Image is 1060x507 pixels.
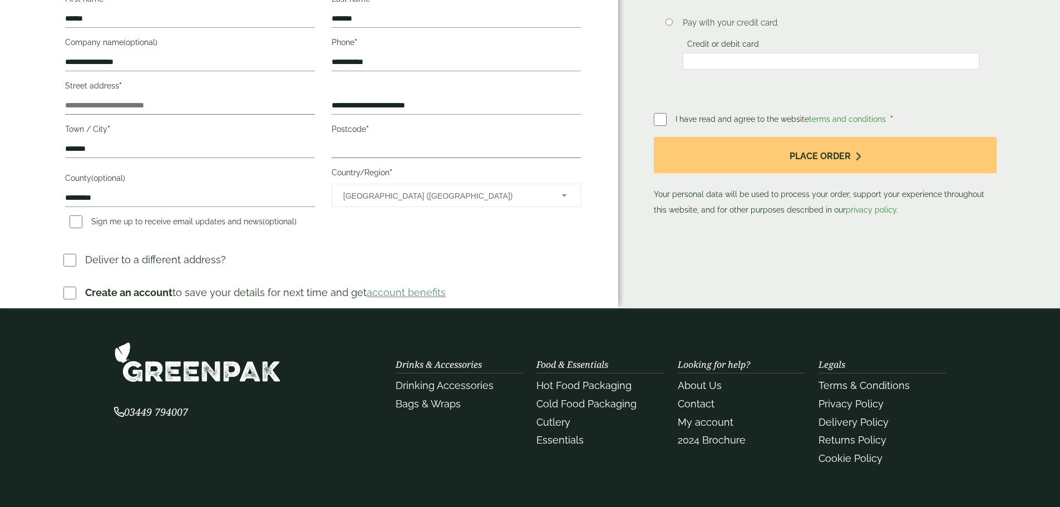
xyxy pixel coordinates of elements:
[114,405,188,419] span: 03449 794007
[85,287,172,298] strong: Create an account
[678,380,722,391] a: About Us
[114,342,281,382] img: GreenPak Supplies
[890,115,893,124] abbr: required
[678,434,746,446] a: 2024 Brochure
[396,380,494,391] a: Drinking Accessories
[846,205,896,214] a: privacy policy
[536,434,584,446] a: Essentials
[85,252,226,267] p: Deliver to a different address?
[819,398,884,410] a: Privacy Policy
[390,168,392,177] abbr: required
[119,81,122,90] abbr: required
[367,287,446,298] a: account benefits
[65,170,314,189] label: County
[85,285,446,300] p: to save your details for next time and get
[332,35,581,53] label: Phone
[332,184,581,207] span: Country/Region
[683,40,763,52] label: Credit or debit card
[654,137,996,173] button: Place order
[332,165,581,184] label: Country/Region
[65,35,314,53] label: Company name
[124,38,157,47] span: (optional)
[686,56,976,66] iframe: Secure card payment input frame
[107,125,110,134] abbr: required
[332,121,581,140] label: Postcode
[819,416,889,428] a: Delivery Policy
[819,434,886,446] a: Returns Policy
[536,416,570,428] a: Cutlery
[70,215,82,228] input: Sign me up to receive email updates and news(optional)
[678,416,733,428] a: My account
[354,38,357,47] abbr: required
[819,452,882,464] a: Cookie Policy
[536,398,637,410] a: Cold Food Packaging
[809,115,886,124] a: terms and conditions
[114,407,188,418] a: 03449 794007
[263,217,297,226] span: (optional)
[654,137,996,218] p: Your personal data will be used to process your order, support your experience throughout this we...
[91,174,125,183] span: (optional)
[819,380,910,391] a: Terms & Conditions
[676,115,888,124] span: I have read and agree to the website
[366,125,369,134] abbr: required
[396,398,461,410] a: Bags & Wraps
[65,217,301,229] label: Sign me up to receive email updates and news
[65,121,314,140] label: Town / City
[65,78,314,97] label: Street address
[343,184,547,208] span: United Kingdom (UK)
[536,380,632,391] a: Hot Food Packaging
[678,398,714,410] a: Contact
[683,17,979,29] p: Pay with your credit card.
